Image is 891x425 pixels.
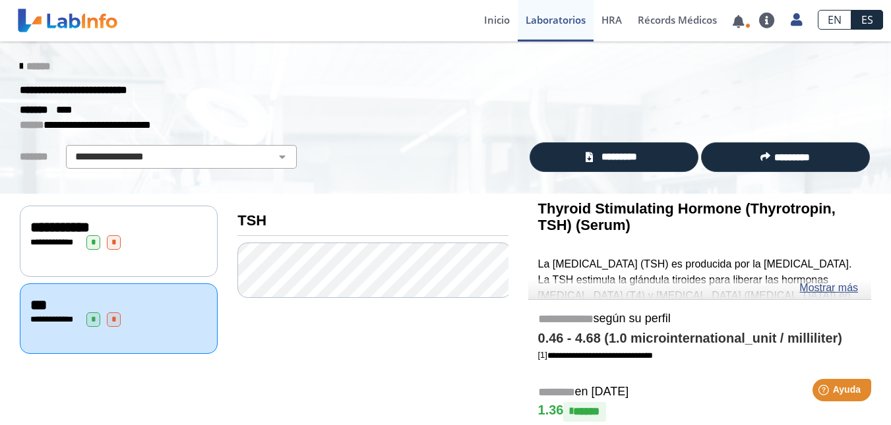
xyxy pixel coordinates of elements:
[538,312,861,327] h5: según su perfil
[818,10,851,30] a: EN
[538,350,653,360] a: [1]
[538,402,861,422] h4: 1.36
[774,374,876,411] iframe: Help widget launcher
[538,200,836,233] b: Thyroid Stimulating Hormone (Thyrotropin, TSH) (Serum)
[237,212,266,229] b: TSH
[601,13,622,26] span: HRA
[538,385,861,400] h5: en [DATE]
[799,280,858,296] a: Mostrar más
[851,10,883,30] a: ES
[538,256,861,382] p: La [MEDICAL_DATA] (TSH) es producida por la [MEDICAL_DATA]. La TSH estimula la glándula tiroides ...
[538,331,861,347] h4: 0.46 - 4.68 (1.0 microinternational_unit / milliliter)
